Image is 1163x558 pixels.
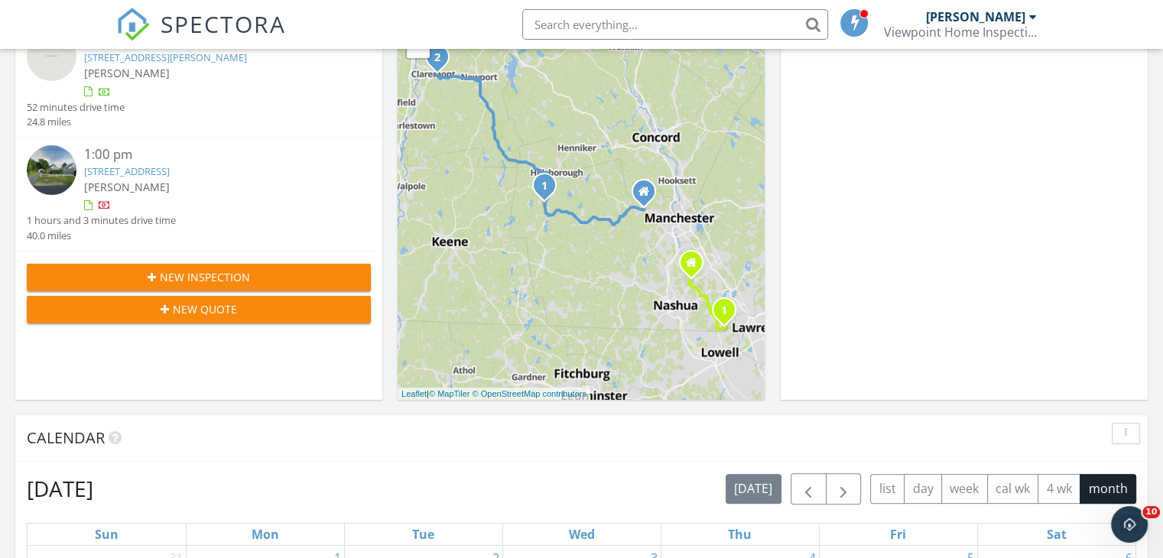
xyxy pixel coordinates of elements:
[566,524,598,545] a: Wednesday
[27,296,371,323] button: New Quote
[27,31,371,129] a: 9:00 am [STREET_ADDRESS][PERSON_NAME] [PERSON_NAME] 52 minutes drive time 24.8 miles
[27,229,176,243] div: 40.0 miles
[541,181,547,192] i: 1
[691,262,700,271] div: 30 Pricilla Lane , Londonderry NH 03053
[724,310,733,319] div: 20 Melody Ln, Pelham, NH 03076
[27,473,93,504] h2: [DATE]
[726,474,781,504] button: [DATE]
[116,21,286,53] a: SPECTORA
[84,145,343,164] div: 1:00 pm
[926,9,1025,24] div: [PERSON_NAME]
[27,100,125,115] div: 52 minutes drive time
[1044,524,1070,545] a: Saturday
[398,388,590,401] div: |
[904,474,942,504] button: day
[1038,474,1080,504] button: 4 wk
[116,8,150,41] img: The Best Home Inspection Software - Spectora
[644,191,653,200] div: 172 Elm St, Goffstown NH 03045
[725,524,755,545] a: Thursday
[870,474,905,504] button: list
[887,524,909,545] a: Friday
[84,66,170,80] span: [PERSON_NAME]
[27,31,76,81] img: streetview
[544,185,554,194] div: 8 Wallace St, Antrim, NH 03440
[473,389,586,398] a: © OpenStreetMap contributors
[27,145,371,243] a: 1:00 pm [STREET_ADDRESS] [PERSON_NAME] 1 hours and 3 minutes drive time 40.0 miles
[429,389,470,398] a: © MapTiler
[27,427,105,448] span: Calendar
[1142,506,1160,518] span: 10
[987,474,1039,504] button: cal wk
[941,474,988,504] button: week
[884,24,1037,40] div: Viewpoint Home Inspections LLC
[826,473,862,504] button: Next month
[84,180,170,194] span: [PERSON_NAME]
[522,9,828,40] input: Search everything...
[27,264,371,291] button: New Inspection
[1111,506,1148,543] iframe: Intercom live chat
[434,53,440,63] i: 2
[92,524,122,545] a: Sunday
[791,473,827,504] button: Previous month
[409,524,437,545] a: Tuesday
[27,213,176,228] div: 1 hours and 3 minutes drive time
[173,301,237,317] span: New Quote
[27,115,125,129] div: 24.8 miles
[721,306,727,316] i: 1
[160,269,250,285] span: New Inspection
[84,50,247,64] a: [STREET_ADDRESS][PERSON_NAME]
[437,57,447,66] div: 11 Dartmouth St, Claremont, NH 03743
[1080,474,1136,504] button: month
[161,8,286,40] span: SPECTORA
[401,389,427,398] a: Leaflet
[249,524,282,545] a: Monday
[84,164,170,178] a: [STREET_ADDRESS]
[27,145,76,195] img: streetview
